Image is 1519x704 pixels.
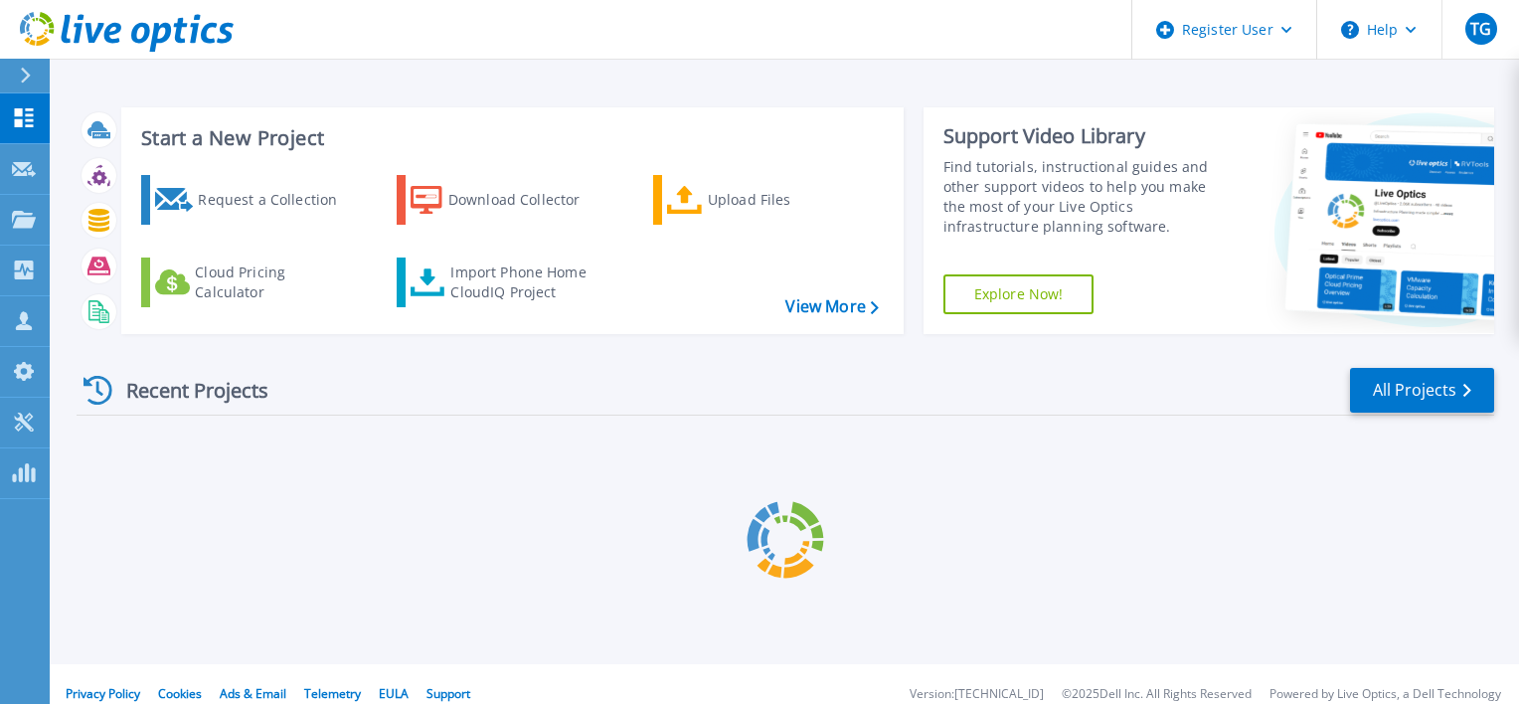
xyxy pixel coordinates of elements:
div: Download Collector [448,180,607,220]
a: Explore Now! [943,274,1095,314]
a: Telemetry [304,685,361,702]
a: Upload Files [653,175,875,225]
div: Upload Files [708,180,867,220]
a: View More [785,297,878,316]
a: Request a Collection [141,175,363,225]
a: EULA [379,685,409,702]
a: Cloud Pricing Calculator [141,258,363,307]
div: Cloud Pricing Calculator [195,263,354,302]
li: Version: [TECHNICAL_ID] [910,688,1044,701]
a: Privacy Policy [66,685,140,702]
a: Download Collector [397,175,618,225]
div: Support Video Library [943,123,1230,149]
a: All Projects [1350,368,1494,413]
div: Recent Projects [77,366,295,415]
div: Import Phone Home CloudIQ Project [450,263,605,302]
a: Ads & Email [220,685,286,702]
li: © 2025 Dell Inc. All Rights Reserved [1062,688,1252,701]
a: Cookies [158,685,202,702]
span: TG [1470,21,1491,37]
h3: Start a New Project [141,127,878,149]
div: Find tutorials, instructional guides and other support videos to help you make the most of your L... [943,157,1230,237]
a: Support [426,685,470,702]
li: Powered by Live Optics, a Dell Technology [1269,688,1501,701]
div: Request a Collection [198,180,357,220]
